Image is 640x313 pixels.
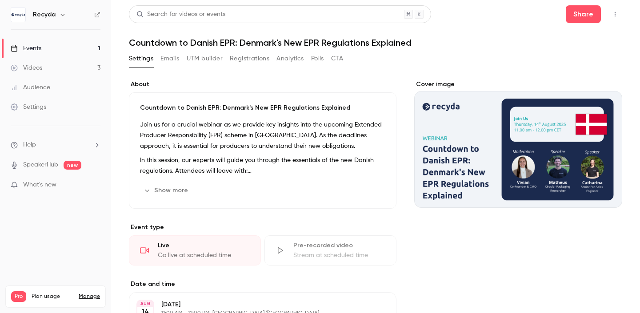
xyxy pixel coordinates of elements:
a: Manage [79,293,100,300]
h1: Countdown to Danish EPR: Denmark's New EPR Regulations Explained [129,37,622,48]
label: Cover image [414,80,622,89]
div: Audience [11,83,50,92]
section: Cover image [414,80,622,208]
div: Videos [11,63,42,72]
p: Videos [11,302,28,310]
button: Settings [129,52,153,66]
button: Share [566,5,601,23]
button: UTM builder [187,52,223,66]
div: Live [158,241,250,250]
button: Polls [311,52,324,66]
h6: Recyda [33,10,56,19]
div: Pre-recorded video [293,241,385,250]
span: new [64,161,81,170]
span: Help [23,140,36,150]
label: Date and time [129,280,396,289]
p: Event type [129,223,396,232]
div: AUG [137,301,153,307]
button: Emails [160,52,179,66]
div: Events [11,44,41,53]
button: CTA [331,52,343,66]
div: LiveGo live at scheduled time [129,235,261,265]
div: Search for videos or events [136,10,225,19]
button: Registrations [230,52,269,66]
p: [DATE] [161,300,349,309]
p: Join us for a crucial webinar as we provide key insights into the upcoming Extended Producer Resp... [140,119,385,151]
div: Go live at scheduled time [158,251,250,260]
button: Analytics [276,52,304,66]
label: About [129,80,396,89]
span: Plan usage [32,293,73,300]
div: Settings [11,103,46,111]
button: cover-image [597,183,615,201]
div: Pre-recorded videoStream at scheduled time [264,235,396,265]
span: What's new [23,180,56,190]
p: / 150 [85,302,100,310]
span: Pro [11,291,26,302]
img: Recyda [11,8,25,22]
span: 3 [85,303,88,309]
p: In this session, our experts will guide you through the essentials of the new Danish regulations.... [140,155,385,176]
p: Countdown to Danish EPR: Denmark's New EPR Regulations Explained [140,103,385,112]
li: help-dropdown-opener [11,140,100,150]
div: Stream at scheduled time [293,251,385,260]
a: SpeakerHub [23,160,58,170]
button: Show more [140,183,193,198]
